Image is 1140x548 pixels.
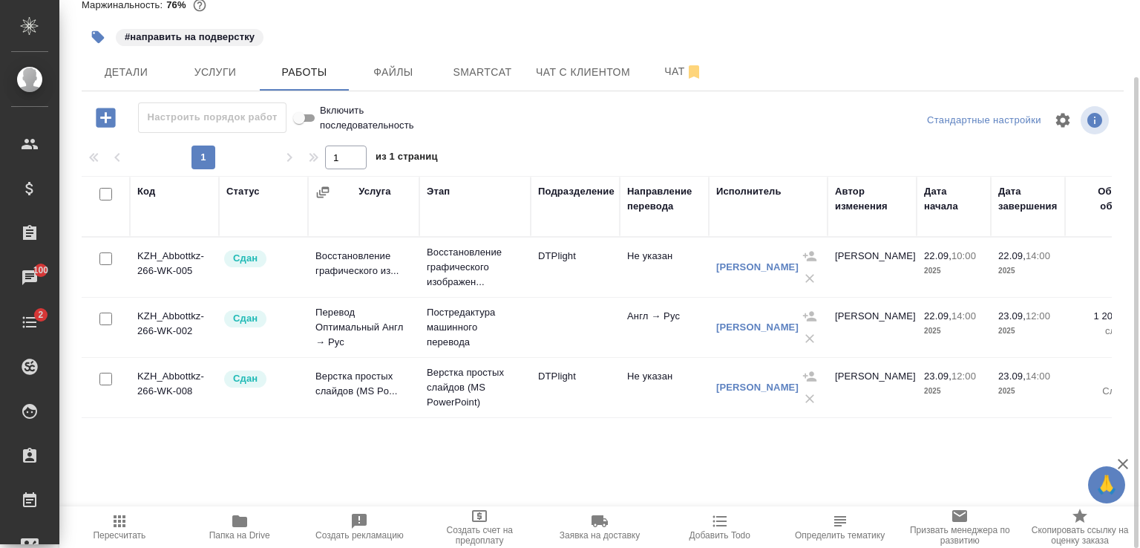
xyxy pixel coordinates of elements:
[536,63,630,82] span: Чат с клиентом
[998,250,1026,261] p: 22.09,
[908,525,1011,546] span: Призвать менеджера по развитию
[209,530,270,541] span: Папка на Drive
[29,307,52,322] span: 2
[269,63,340,82] span: Работы
[828,301,917,353] td: [PERSON_NAME]
[59,506,180,548] button: Пересчитать
[998,384,1058,399] p: 2025
[315,185,330,200] button: Сгруппировать
[180,506,300,548] button: Папка на Drive
[924,310,951,322] p: 22.09,
[648,62,719,81] span: Чат
[1072,184,1132,214] div: Общий объем
[998,264,1058,278] p: 2025
[308,298,419,357] td: Перевод Оптимальный Англ → Рус
[828,241,917,293] td: [PERSON_NAME]
[223,369,301,389] div: Менеджер проверил работу исполнителя, передает ее на следующий этап
[427,245,523,290] p: Восстановление графического изображен...
[531,241,620,293] td: DTPlight
[91,63,162,82] span: Детали
[1026,310,1050,322] p: 12:00
[82,21,114,53] button: Добавить тэг
[1072,309,1132,324] p: 1 206,34
[716,261,799,273] a: [PERSON_NAME]
[308,362,419,414] td: Верстка простых слайдов (MS Po...
[85,102,126,133] button: Добавить работу
[1072,384,1132,399] p: Слайд
[447,63,518,82] span: Smartcat
[951,310,976,322] p: 14:00
[660,506,780,548] button: Добавить Todo
[24,263,58,278] span: 100
[223,309,301,329] div: Менеджер проверил работу исполнителя, передает ее на следующий этап
[130,241,219,293] td: KZH_Abbottkz-266-WK-005
[300,506,420,548] button: Создать рекламацию
[716,322,799,333] a: [PERSON_NAME]
[716,382,799,393] a: [PERSON_NAME]
[419,506,540,548] button: Создать счет на предоплату
[233,311,258,326] p: Сдан
[114,30,265,42] span: направить на подверстку
[998,371,1026,382] p: 23.09,
[685,63,703,81] svg: Отписаться
[951,250,976,261] p: 10:00
[427,365,523,410] p: Верстка простых слайдов (MS PowerPoint)
[540,506,660,548] button: Заявка на доставку
[620,241,709,293] td: Не указан
[233,251,258,266] p: Сдан
[376,148,438,169] span: из 1 страниц
[233,371,258,386] p: Сдан
[1081,106,1112,134] span: Посмотреть информацию
[1072,264,1132,278] p: шт
[924,384,983,399] p: 2025
[924,184,983,214] div: Дата начала
[1045,102,1081,138] span: Настроить таблицу
[998,184,1058,214] div: Дата завершения
[620,301,709,353] td: Англ → Рус
[125,30,255,45] p: #направить на подверстку
[130,301,219,353] td: KZH_Abbottkz-266-WK-002
[538,184,615,199] div: Подразделение
[308,241,419,293] td: Восстановление графического из...
[951,371,976,382] p: 12:00
[835,184,909,214] div: Автор изменения
[1088,466,1125,503] button: 🙏
[1029,525,1131,546] span: Скопировать ссылку на оценку заказа
[998,310,1026,322] p: 23.09,
[223,249,301,269] div: Менеджер проверил работу исполнителя, передает ее на следующий этап
[1026,371,1050,382] p: 14:00
[320,103,414,133] span: Включить последовательность
[427,305,523,350] p: Постредактура машинного перевода
[924,371,951,382] p: 23.09,
[130,362,219,414] td: KZH_Abbottkz-266-WK-008
[924,264,983,278] p: 2025
[1072,249,1132,264] p: 13
[924,324,983,339] p: 2025
[923,109,1045,132] div: split button
[4,259,56,296] a: 100
[780,506,900,548] button: Определить тематику
[689,530,750,541] span: Добавить Todo
[998,324,1058,339] p: 2025
[180,63,251,82] span: Услуги
[627,184,701,214] div: Направление перевода
[1026,250,1050,261] p: 14:00
[560,530,640,541] span: Заявка на доставку
[358,63,429,82] span: Файлы
[1072,324,1132,339] p: слово
[531,362,620,414] td: DTPlight
[924,250,951,261] p: 22.09,
[1072,369,1132,384] p: 17
[620,362,709,414] td: Не указан
[795,530,885,541] span: Определить тематику
[226,184,260,199] div: Статус
[1094,469,1119,500] span: 🙏
[93,530,145,541] span: Пересчитать
[1020,506,1140,548] button: Скопировать ссылку на оценку заказа
[427,184,450,199] div: Этап
[137,184,155,199] div: Код
[900,506,1020,548] button: Призвать менеджера по развитию
[358,184,390,199] div: Услуга
[4,304,56,341] a: 2
[716,184,782,199] div: Исполнитель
